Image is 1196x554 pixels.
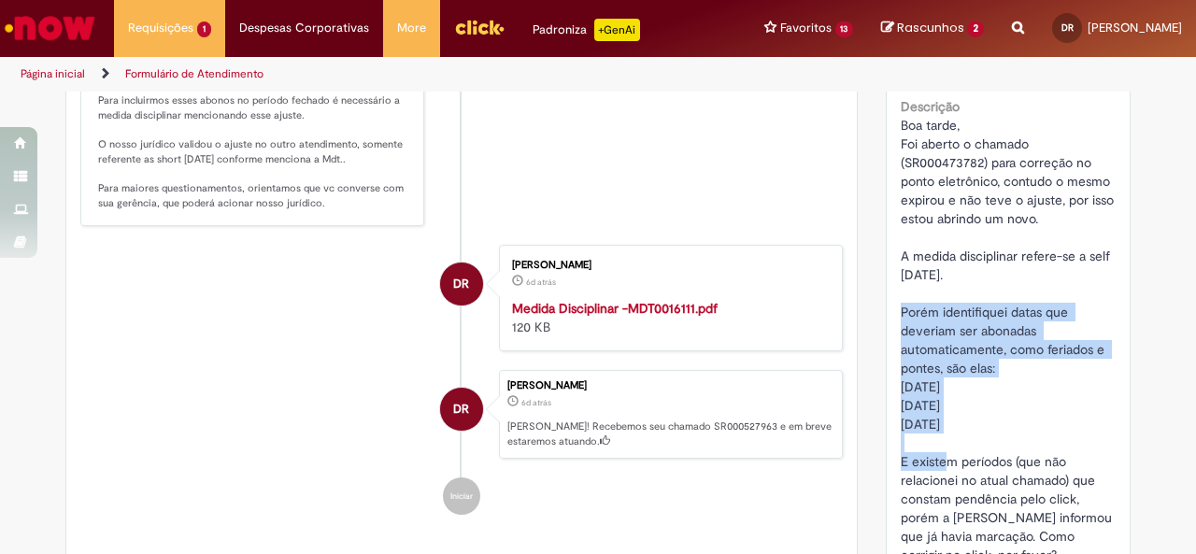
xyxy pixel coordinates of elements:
ul: Trilhas de página [14,57,783,92]
div: [PERSON_NAME] [512,260,823,271]
span: 6d atrás [521,397,551,408]
img: ServiceNow [2,9,98,47]
span: 2 [967,21,984,37]
span: 6d atrás [526,277,556,288]
span: Despesas Corporativas [239,19,369,37]
div: Diogo Kano Tavares Da Rocha [440,263,483,305]
div: 120 KB [512,299,823,336]
span: Requisições [128,19,193,37]
span: DR [1061,21,1074,34]
span: DR [453,262,469,306]
b: Descrição [901,98,960,115]
span: More [397,19,426,37]
span: 1 [197,21,211,37]
div: Padroniza [533,19,640,41]
div: Diogo Kano Tavares Da Rocha [440,388,483,431]
time: 22/08/2025 17:08:45 [526,277,556,288]
span: Favoritos [780,19,832,37]
li: Diogo Kano Tavares da Rocha [80,370,843,460]
p: [PERSON_NAME]! Recebemos seu chamado SR000527963 e em breve estaremos atuando. [507,419,833,448]
span: [PERSON_NAME] [1088,20,1182,36]
div: [PERSON_NAME] [507,380,833,391]
a: Página inicial [21,66,85,81]
a: Medida Disciplinar -MDT0016111.pdf [512,300,718,317]
a: Formulário de Atendimento [125,66,263,81]
img: click_logo_yellow_360x200.png [454,13,505,41]
p: +GenAi [594,19,640,41]
span: Rascunhos [897,19,964,36]
span: DR [453,387,469,432]
a: Rascunhos [881,20,984,37]
span: 13 [835,21,854,37]
time: 22/08/2025 17:14:18 [521,397,551,408]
